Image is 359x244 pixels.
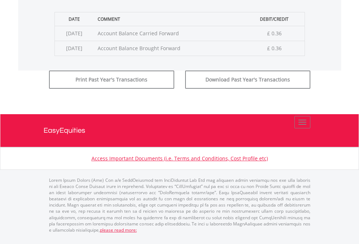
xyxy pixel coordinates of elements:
th: Comment [94,12,244,26]
p: Lorem Ipsum Dolors (Ame) Con a/e SeddOeiusmod tem InciDiduntut Lab Etd mag aliquaen admin veniamq... [49,177,310,233]
a: please read more: [100,227,137,233]
td: [DATE] [54,26,94,41]
span: £ 0.36 [267,45,282,52]
td: Account Balance Brought Forward [94,41,244,56]
th: Debit/Credit [244,12,305,26]
a: Access Important Documents (i.e. Terms and Conditions, Cost Profile etc) [91,155,268,162]
td: Account Balance Carried Forward [94,26,244,41]
button: Download Past Year's Transactions [185,71,310,89]
button: Print Past Year's Transactions [49,71,174,89]
th: Date [54,12,94,26]
td: [DATE] [54,41,94,56]
span: £ 0.36 [267,30,282,37]
a: EasyEquities [44,114,316,147]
